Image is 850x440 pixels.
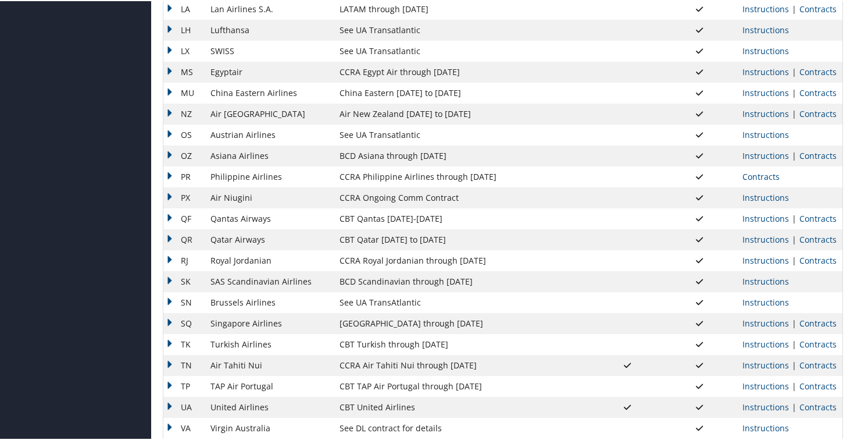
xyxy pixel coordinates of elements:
[163,417,205,438] td: VA
[205,396,334,417] td: United Airlines
[163,40,205,61] td: LX
[742,128,789,139] a: View Ticketing Instructions
[742,65,789,76] a: View Ticketing Instructions
[334,123,591,144] td: See UA Transatlantic
[334,207,591,228] td: CBT Qantas [DATE]-[DATE]
[334,19,591,40] td: See UA Transatlantic
[789,317,799,328] span: |
[789,400,799,411] span: |
[163,207,205,228] td: QF
[742,296,789,307] a: View Ticketing Instructions
[789,359,799,370] span: |
[742,170,780,181] a: View Contracts
[789,338,799,349] span: |
[742,44,789,55] a: View Ticketing Instructions
[163,165,205,186] td: PR
[789,86,799,97] span: |
[205,312,334,333] td: Singapore Airlines
[205,417,334,438] td: Virgin Australia
[334,165,591,186] td: CCRA Philippine Airlines through [DATE]
[742,23,789,34] a: View Ticketing Instructions
[205,123,334,144] td: Austrian Airlines
[205,165,334,186] td: Philippine Airlines
[334,417,591,438] td: See DL contract for details
[742,233,789,244] a: View Ticketing Instructions
[205,186,334,207] td: Air Niugini
[205,207,334,228] td: Qantas Airways
[799,86,837,97] a: View Contracts
[799,359,837,370] a: View Contracts
[334,396,591,417] td: CBT United Airlines
[205,270,334,291] td: SAS Scandinavian Airlines
[742,212,789,223] a: View Ticketing Instructions
[163,396,205,417] td: UA
[742,2,789,13] a: View Ticketing Instructions
[334,81,591,102] td: China Eastern [DATE] to [DATE]
[799,65,837,76] a: View Contracts
[799,379,837,391] a: View Contracts
[742,191,789,202] a: View Ticketing Instructions
[742,359,789,370] a: View Ticketing Instructions
[163,354,205,375] td: TN
[205,144,334,165] td: Asiana Airlines
[163,375,205,396] td: TP
[205,19,334,40] td: Lufthansa
[334,270,591,291] td: BCD Scandinavian through [DATE]
[163,270,205,291] td: SK
[205,228,334,249] td: Qatar Airways
[799,254,837,265] a: View Contracts
[789,65,799,76] span: |
[163,312,205,333] td: SQ
[742,86,789,97] a: View Ticketing Instructions
[799,400,837,411] a: View Contracts
[205,40,334,61] td: SWISS
[334,291,591,312] td: See UA TransAtlantic
[742,421,789,432] a: View Ticketing Instructions
[163,102,205,123] td: NZ
[205,249,334,270] td: Royal Jordanian
[742,379,789,391] a: View Ticketing Instructions
[205,291,334,312] td: Brussels Airlines
[334,102,591,123] td: Air New Zealand [DATE] to [DATE]
[799,2,837,13] a: View Contracts
[799,149,837,160] a: View Contracts
[334,40,591,61] td: See UA Transatlantic
[799,317,837,328] a: View Contracts
[334,228,591,249] td: CBT Qatar [DATE] to [DATE]
[789,254,799,265] span: |
[742,317,789,328] a: View Ticketing Instructions
[742,149,789,160] a: View Ticketing Instructions
[163,81,205,102] td: MU
[205,81,334,102] td: China Eastern Airlines
[163,123,205,144] td: OS
[163,333,205,354] td: TK
[789,379,799,391] span: |
[163,186,205,207] td: PX
[799,212,837,223] a: View Contracts
[163,291,205,312] td: SN
[799,107,837,118] a: View Contracts
[205,354,334,375] td: Air Tahiti Nui
[205,102,334,123] td: Air [GEOGRAPHIC_DATA]
[334,354,591,375] td: CCRA Air Tahiti Nui through [DATE]
[334,144,591,165] td: BCD Asiana through [DATE]
[742,107,789,118] a: View Ticketing Instructions
[334,186,591,207] td: CCRA Ongoing Comm Contract
[163,228,205,249] td: QR
[334,312,591,333] td: [GEOGRAPHIC_DATA] through [DATE]
[789,107,799,118] span: |
[163,144,205,165] td: OZ
[789,233,799,244] span: |
[334,375,591,396] td: CBT TAP Air Portugal through [DATE]
[205,333,334,354] td: Turkish Airlines
[205,61,334,81] td: Egyptair
[742,400,789,411] a: View Ticketing Instructions
[789,149,799,160] span: |
[163,19,205,40] td: LH
[334,333,591,354] td: CBT Turkish through [DATE]
[205,375,334,396] td: TAP Air Portugal
[163,249,205,270] td: RJ
[334,249,591,270] td: CCRA Royal Jordanian through [DATE]
[742,338,789,349] a: View Ticketing Instructions
[742,275,789,286] a: View Ticketing Instructions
